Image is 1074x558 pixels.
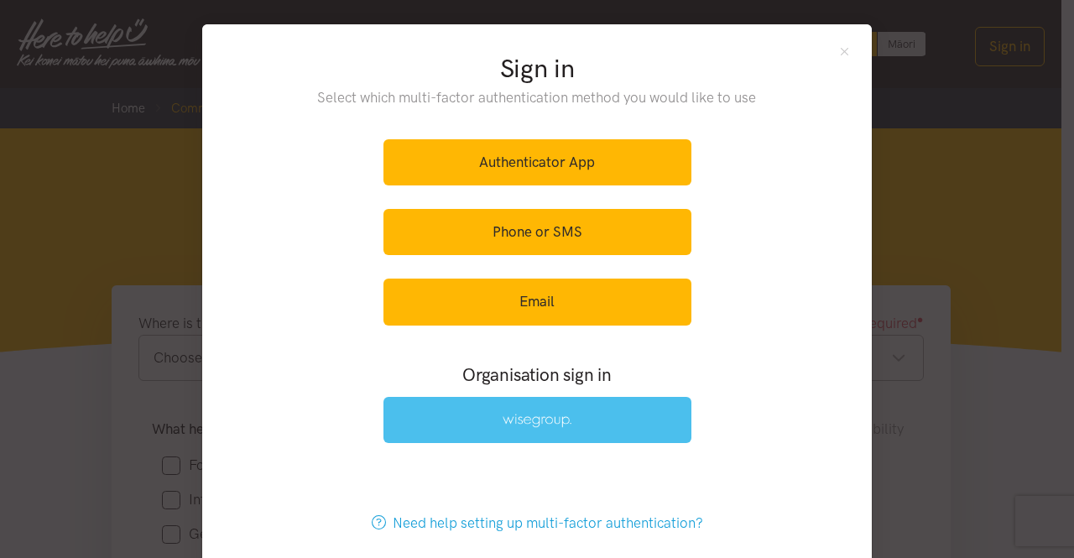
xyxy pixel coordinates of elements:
[337,362,737,387] h3: Organisation sign in
[354,500,721,546] a: Need help setting up multi-factor authentication?
[284,51,791,86] h2: Sign in
[383,139,691,185] a: Authenticator App
[503,414,571,428] img: Wise Group
[383,209,691,255] a: Phone or SMS
[284,86,791,109] p: Select which multi-factor authentication method you would like to use
[837,44,852,59] button: Close
[383,279,691,325] a: Email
